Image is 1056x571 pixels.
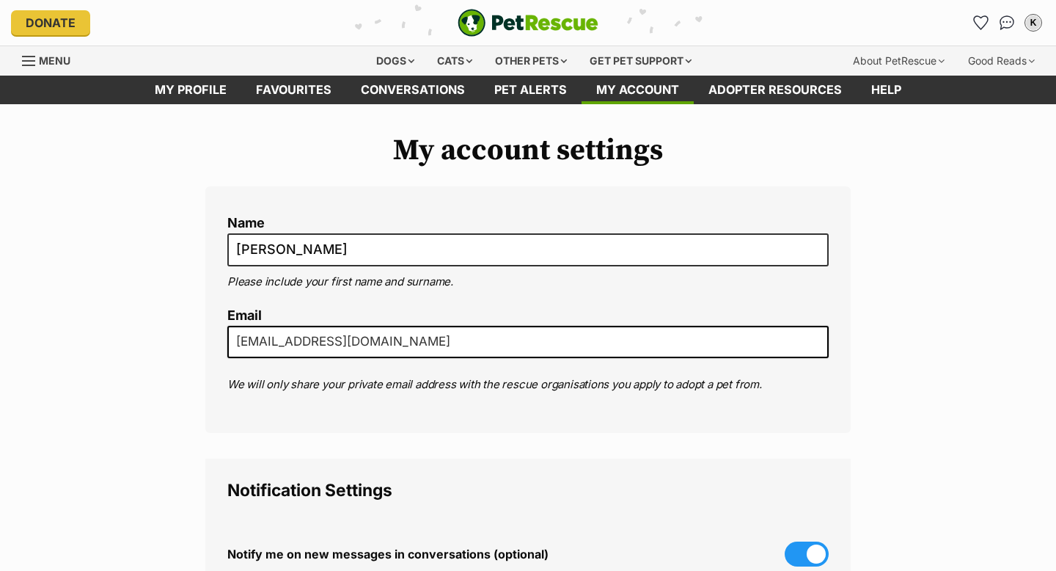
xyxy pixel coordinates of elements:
[11,10,90,35] a: Donate
[227,377,829,393] p: We will only share your private email address with the rescue organisations you apply to adopt a ...
[995,11,1019,34] a: Conversations
[480,76,582,104] a: Pet alerts
[427,46,483,76] div: Cats
[227,481,829,500] legend: Notification Settings
[1000,15,1015,30] img: chat-41dd97257d64d25036548639549fe6c8038ab92f7586957e7f3b1b290dea8141.svg
[969,11,992,34] a: Favourites
[958,46,1045,76] div: Good Reads
[39,54,70,67] span: Menu
[1022,11,1045,34] button: My account
[857,76,916,104] a: Help
[227,274,829,291] p: Please include your first name and surname.
[227,548,549,561] span: Notify me on new messages in conversations (optional)
[227,216,829,231] label: Name
[205,134,851,167] h1: My account settings
[458,9,598,37] a: PetRescue
[485,46,577,76] div: Other pets
[366,46,425,76] div: Dogs
[843,46,955,76] div: About PetRescue
[22,46,81,73] a: Menu
[346,76,480,104] a: conversations
[1026,15,1041,30] div: K
[227,308,829,324] label: Email
[458,9,598,37] img: logo-e224e6f780fb5917bec1dbf3a21bbac754714ae5b6737aabdf751b685950b380.svg
[579,46,702,76] div: Get pet support
[694,76,857,104] a: Adopter resources
[241,76,346,104] a: Favourites
[582,76,694,104] a: My account
[969,11,1045,34] ul: Account quick links
[140,76,241,104] a: My profile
